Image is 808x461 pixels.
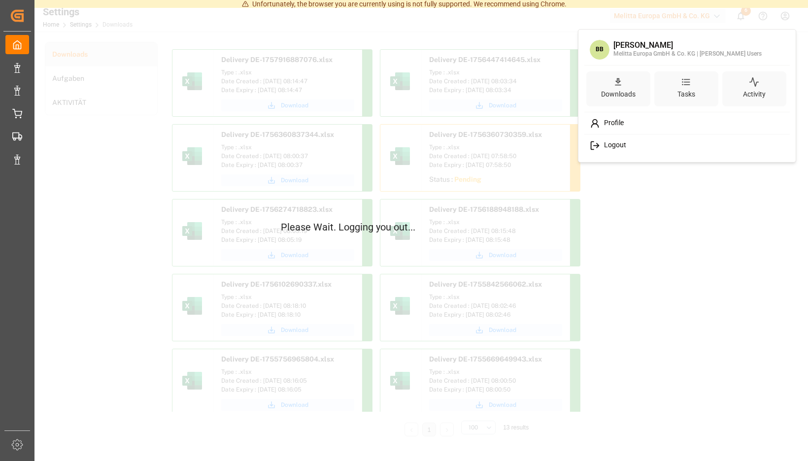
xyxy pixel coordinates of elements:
span: Logout [600,141,626,150]
p: Please Wait. Logging you out... [281,220,527,234]
div: Downloads [599,87,638,101]
div: Activity [741,87,768,101]
div: Tasks [675,87,697,101]
span: Profile [600,119,624,128]
div: [PERSON_NAME] [613,41,762,50]
span: BB [590,40,609,60]
div: Melitta Europa GmbH & Co. KG | [PERSON_NAME] Users [613,50,762,59]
